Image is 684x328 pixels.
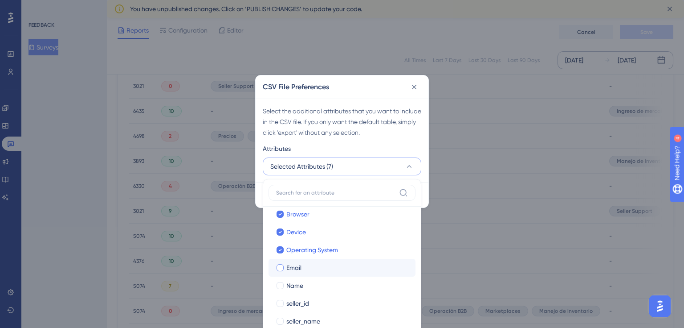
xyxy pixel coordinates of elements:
[263,106,421,138] div: Select the additional attributes that you want to include in the CSV file. If you only want the d...
[286,298,309,309] span: seller_id
[62,4,65,12] div: 4
[286,316,320,327] span: seller_name
[286,227,306,237] span: Device
[286,280,303,291] span: Name
[647,293,673,320] iframe: UserGuiding AI Assistant Launcher
[276,189,395,196] input: Search for an attribute
[286,262,301,273] span: Email
[263,82,329,92] h2: CSV File Preferences
[263,143,291,154] span: Attributes
[286,245,338,255] span: Operating System
[286,209,309,220] span: Browser
[21,2,56,13] span: Need Help?
[270,161,333,172] span: Selected Attributes (7)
